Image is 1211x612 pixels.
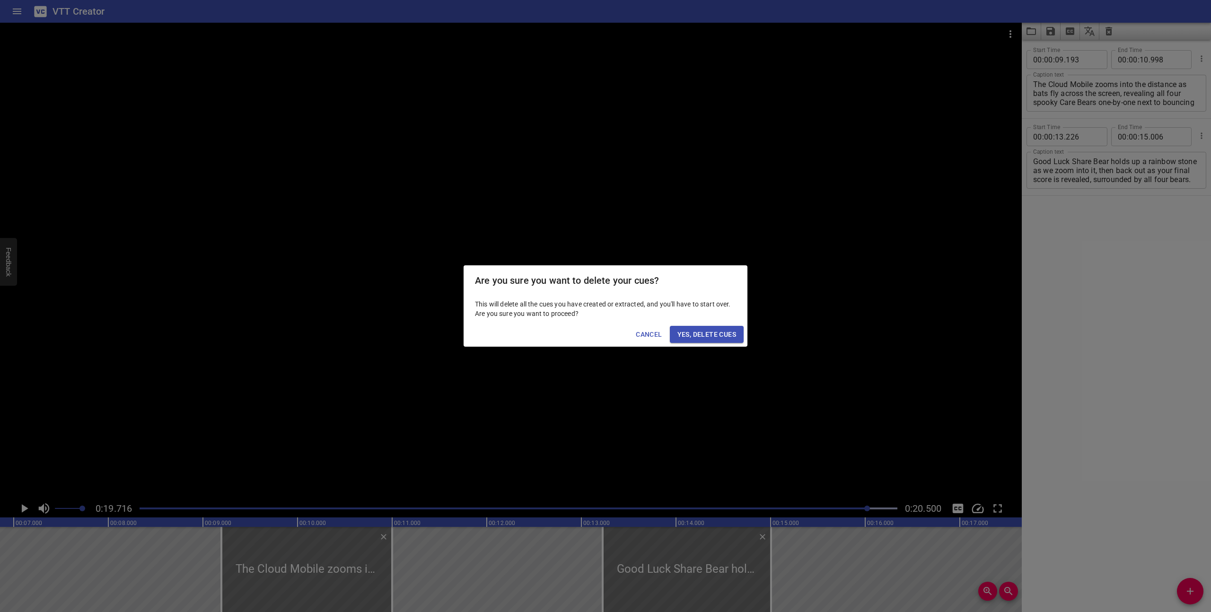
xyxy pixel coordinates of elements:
span: Cancel [636,329,662,341]
span: Yes, Delete Cues [677,329,736,341]
h2: Are you sure you want to delete your cues? [475,273,736,288]
div: This will delete all the cues you have created or extracted, and you'll have to start over. Are y... [464,296,747,322]
button: Yes, Delete Cues [670,326,744,343]
button: Cancel [632,326,666,343]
